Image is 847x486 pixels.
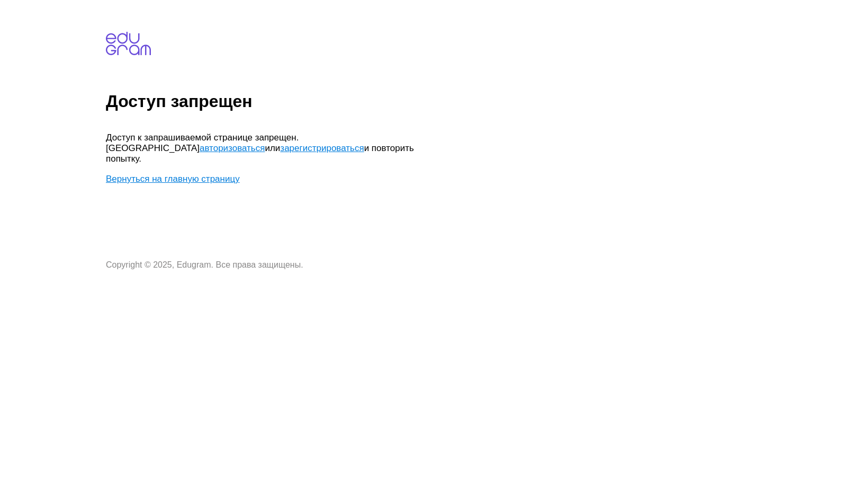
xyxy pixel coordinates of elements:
img: edugram.com [106,32,151,55]
a: авторизоваться [200,143,265,153]
p: Доступ к запрашиваемой странице запрещен. [GEOGRAPHIC_DATA] или и повторить попытку. [106,132,424,164]
p: Copyright © 2025, Edugram. Все права защищены. [106,260,424,270]
a: Вернуться на главную страницу [106,174,240,184]
a: зарегистрироваться [280,143,364,153]
h1: Доступ запрещен [106,92,843,111]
